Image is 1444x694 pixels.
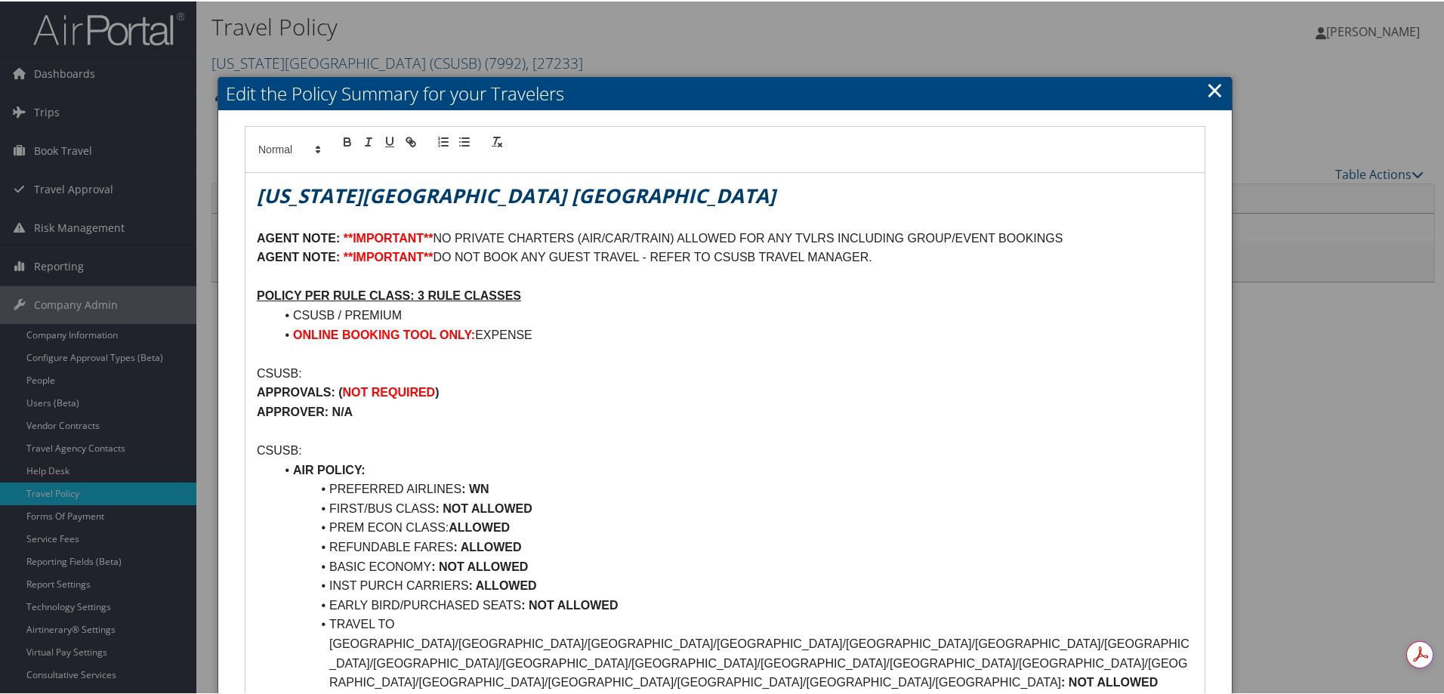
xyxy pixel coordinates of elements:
strong: : WN [461,481,489,494]
strong: : [435,501,439,514]
li: INST PURCH CARRIERS [275,575,1193,594]
strong: NOT REQUIRED [343,384,436,397]
strong: : NOT ALLOWED [1061,674,1158,687]
strong: APPROVER: N/A [257,404,353,417]
p: CSUSB: [257,362,1193,382]
h2: Edit the Policy Summary for your Travelers [218,76,1232,109]
strong: ) [435,384,439,397]
strong: : ALLOWED [453,539,521,552]
li: REFUNDABLE FARES [275,536,1193,556]
strong: APPROVALS: [257,384,335,397]
p: NO PRIVATE CHARTERS (AIR/CAR/TRAIN) ALLOWED FOR ANY TVLRS INCLUDING GROUP/EVENT BOOKINGS [257,227,1193,247]
strong: ONLINE BOOKING TOOL ONLY: [293,327,475,340]
li: PREFERRED AIRLINES [275,478,1193,498]
strong: ( [338,384,342,397]
li: EXPENSE [275,324,1193,344]
strong: ALLOWED [449,520,510,532]
strong: AIR POLICY: [293,462,366,475]
em: [US_STATE][GEOGRAPHIC_DATA] [GEOGRAPHIC_DATA] [257,180,776,208]
li: FIRST/BUS CLASS [275,498,1193,517]
strong: AGENT NOTE: [257,249,340,262]
strong: : NOT ALLOWED [521,597,618,610]
strong: NOT ALLOWED [443,501,532,514]
li: EARLY BIRD/PURCHASED SEATS [275,594,1193,614]
p: DO NOT BOOK ANY GUEST TRAVEL - REFER TO CSUSB TRAVEL MANAGER. [257,246,1193,266]
p: CSUSB: [257,440,1193,459]
li: PREM ECON CLASS: [275,517,1193,536]
strong: : NOT ALLOWED [431,559,528,572]
strong: AGENT NOTE: [257,230,340,243]
li: TRAVEL TO [GEOGRAPHIC_DATA]/[GEOGRAPHIC_DATA]/[GEOGRAPHIC_DATA]/[GEOGRAPHIC_DATA]/[GEOGRAPHIC_DAT... [275,613,1193,690]
strong: : ALLOWED [469,578,537,591]
u: POLICY PER RULE CLASS: 3 RULE CLASSES [257,288,521,301]
li: CSUSB / PREMIUM [275,304,1193,324]
li: BASIC ECONOMY [275,556,1193,575]
a: Close [1206,73,1223,103]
